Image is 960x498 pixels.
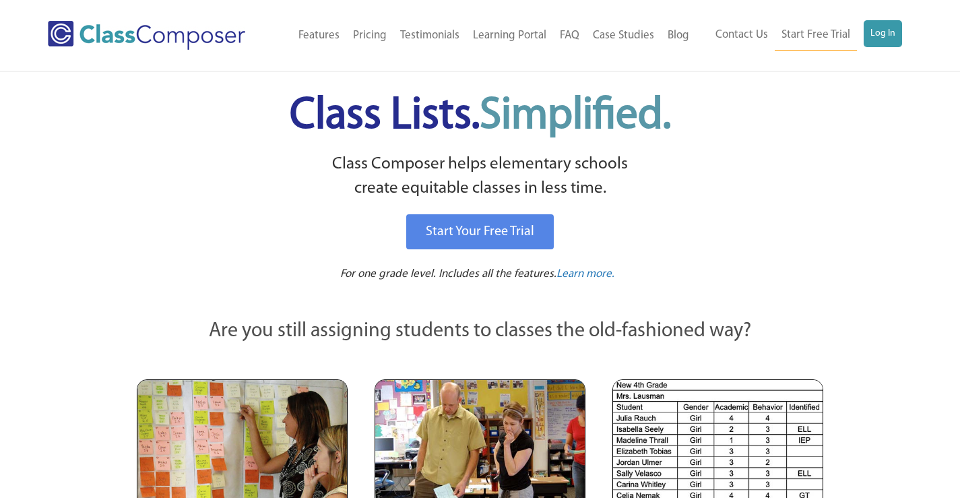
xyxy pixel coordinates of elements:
a: Log In [864,20,902,47]
span: For one grade level. Includes all the features. [340,268,556,280]
p: Class Composer helps elementary schools create equitable classes in less time. [135,152,826,201]
nav: Header Menu [696,20,902,51]
a: FAQ [553,21,586,51]
span: Class Lists. [290,94,671,138]
p: Are you still assigning students to classes the old-fashioned way? [137,317,824,346]
a: Start Free Trial [775,20,857,51]
nav: Header Menu [274,21,696,51]
span: Start Your Free Trial [426,225,534,239]
a: Features [292,21,346,51]
span: Simplified. [480,94,671,138]
a: Start Your Free Trial [406,214,554,249]
img: Class Composer [48,21,245,50]
a: Contact Us [709,20,775,50]
a: Case Studies [586,21,661,51]
a: Learning Portal [466,21,553,51]
a: Testimonials [393,21,466,51]
a: Learn more. [556,266,614,283]
a: Blog [661,21,696,51]
a: Pricing [346,21,393,51]
span: Learn more. [556,268,614,280]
